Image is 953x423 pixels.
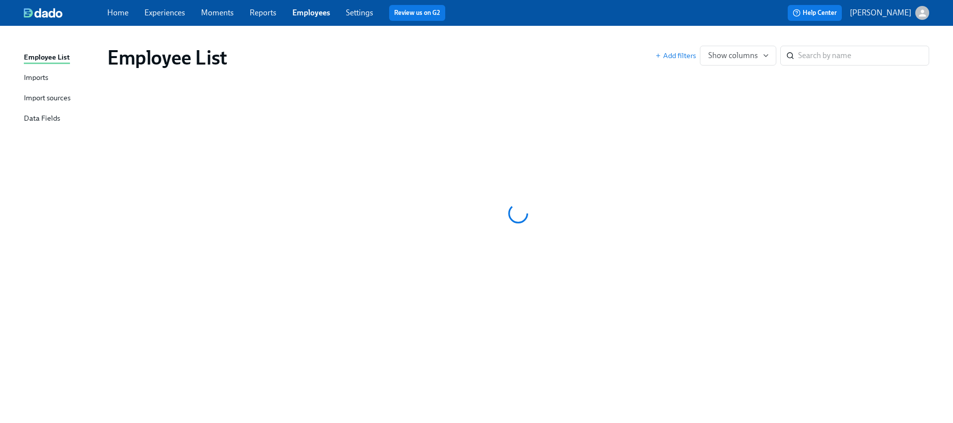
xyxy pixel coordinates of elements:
a: Settings [346,8,373,17]
button: [PERSON_NAME] [850,6,929,20]
button: Review us on G2 [389,5,445,21]
button: Add filters [655,51,696,61]
a: Data Fields [24,113,99,125]
div: Import sources [24,92,70,105]
a: Import sources [24,92,99,105]
div: Imports [24,72,48,84]
span: Help Center [793,8,837,18]
div: Data Fields [24,113,60,125]
a: Home [107,8,129,17]
a: Employee List [24,52,99,64]
img: dado [24,8,63,18]
div: Employee List [24,52,70,64]
a: Review us on G2 [394,8,440,18]
h1: Employee List [107,46,227,70]
button: Show columns [700,46,776,66]
a: dado [24,8,107,18]
button: Help Center [788,5,842,21]
input: Search by name [798,46,929,66]
a: Reports [250,8,276,17]
a: Imports [24,72,99,84]
a: Experiences [144,8,185,17]
p: [PERSON_NAME] [850,7,911,18]
span: Show columns [708,51,768,61]
a: Employees [292,8,330,17]
a: Moments [201,8,234,17]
